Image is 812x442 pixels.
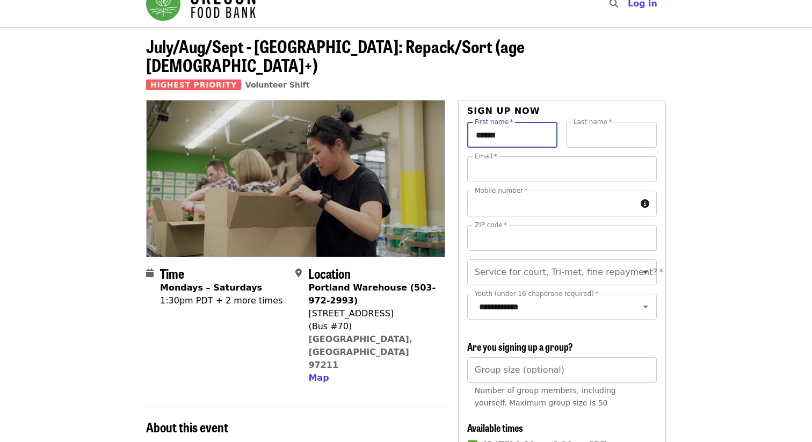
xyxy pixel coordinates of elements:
[147,100,445,256] img: July/Aug/Sept - Portland: Repack/Sort (age 8+) organized by Oregon Food Bank
[308,282,436,306] strong: Portland Warehouse (503-972-2993)
[160,294,282,307] div: 1:30pm PDT + 2 more times
[160,282,262,293] strong: Mondays – Saturdays
[566,122,657,148] input: Last name
[574,119,612,125] label: Last name
[146,268,154,278] i: calendar icon
[467,191,636,216] input: Mobile number
[475,222,507,228] label: ZIP code
[475,119,513,125] label: First name
[146,33,525,77] span: July/Aug/Sept - [GEOGRAPHIC_DATA]: Repack/Sort (age [DEMOGRAPHIC_DATA]+)
[308,320,436,333] div: (Bus #70)
[467,156,657,182] input: Email
[475,153,497,160] label: Email
[146,417,228,436] span: About this event
[467,106,540,116] span: Sign up now
[467,421,523,434] span: Available times
[475,291,598,297] label: Youth (under 16 chaperone required)
[146,79,241,90] span: Highest Priority
[308,373,329,383] span: Map
[638,299,653,314] button: Open
[638,265,653,280] button: Open
[467,122,558,148] input: First name
[308,372,329,385] button: Map
[641,199,649,209] i: circle-info icon
[467,357,657,383] input: [object Object]
[467,225,657,251] input: ZIP code
[475,386,616,407] span: Number of group members, including yourself. Maximum group size is 50
[308,307,436,320] div: [STREET_ADDRESS]
[475,187,527,194] label: Mobile number
[160,264,184,282] span: Time
[308,264,351,282] span: Location
[467,339,573,353] span: Are you signing up a group?
[245,81,310,89] a: Volunteer Shift
[308,334,412,370] a: [GEOGRAPHIC_DATA], [GEOGRAPHIC_DATA] 97211
[295,268,302,278] i: map-marker-alt icon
